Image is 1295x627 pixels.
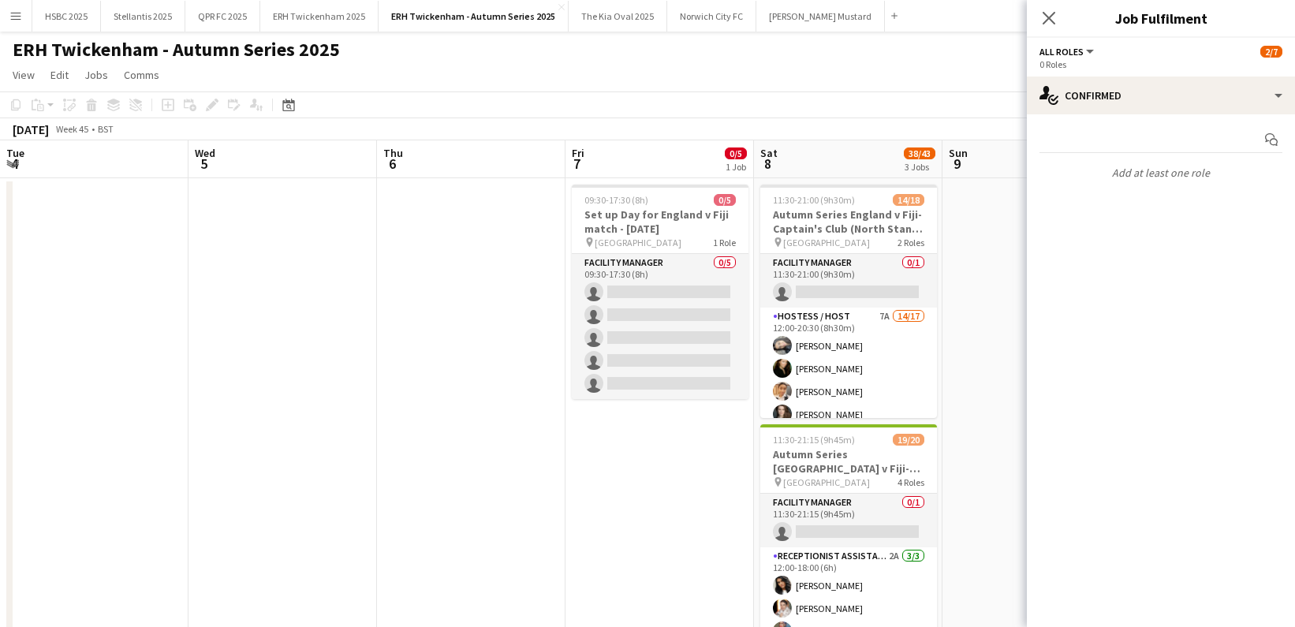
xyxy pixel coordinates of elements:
[667,1,756,32] button: Norwich City FC
[949,146,968,160] span: Sun
[101,1,185,32] button: Stellantis 2025
[893,434,924,446] span: 19/20
[760,494,937,547] app-card-role: Facility Manager0/111:30-21:15 (9h45m)
[192,155,215,173] span: 5
[760,254,937,308] app-card-role: Facility Manager0/111:30-21:00 (9h30m)
[44,65,75,85] a: Edit
[118,65,166,85] a: Comms
[195,146,215,160] span: Wed
[52,123,91,135] span: Week 45
[78,65,114,85] a: Jobs
[1027,159,1295,186] p: Add at least one role
[1260,46,1282,58] span: 2/7
[773,194,855,206] span: 11:30-21:00 (9h30m)
[1027,77,1295,114] div: Confirmed
[946,155,968,173] span: 9
[379,1,569,32] button: ERH Twickenham - Autumn Series 2025
[381,155,403,173] span: 6
[714,194,736,206] span: 0/5
[98,123,114,135] div: BST
[569,155,584,173] span: 7
[898,476,924,488] span: 4 Roles
[13,68,35,82] span: View
[572,185,748,399] app-job-card: 09:30-17:30 (8h)0/5Set up Day for England v Fiji match - [DATE] [GEOGRAPHIC_DATA]1 RoleFacility M...
[4,155,24,173] span: 4
[383,146,403,160] span: Thu
[1039,58,1282,70] div: 0 Roles
[760,185,937,418] app-job-card: 11:30-21:00 (9h30m)14/18Autumn Series England v Fiji- Captain's Club (North Stand) - [DATE] [GEOG...
[572,146,584,160] span: Fri
[13,38,340,62] h1: ERH Twickenham - Autumn Series 2025
[725,147,747,159] span: 0/5
[1039,46,1084,58] span: All roles
[50,68,69,82] span: Edit
[6,65,41,85] a: View
[13,121,49,137] div: [DATE]
[783,237,870,248] span: [GEOGRAPHIC_DATA]
[726,161,746,173] div: 1 Job
[32,1,101,32] button: HSBC 2025
[783,476,870,488] span: [GEOGRAPHIC_DATA]
[756,1,885,32] button: [PERSON_NAME] Mustard
[760,146,778,160] span: Sat
[1027,8,1295,28] h3: Job Fulfilment
[1039,46,1096,58] button: All roles
[584,194,648,206] span: 09:30-17:30 (8h)
[713,237,736,248] span: 1 Role
[773,434,855,446] span: 11:30-21:15 (9h45m)
[260,1,379,32] button: ERH Twickenham 2025
[572,207,748,236] h3: Set up Day for England v Fiji match - [DATE]
[595,237,681,248] span: [GEOGRAPHIC_DATA]
[6,146,24,160] span: Tue
[185,1,260,32] button: QPR FC 2025
[760,207,937,236] h3: Autumn Series England v Fiji- Captain's Club (North Stand) - [DATE]
[84,68,108,82] span: Jobs
[572,254,748,399] app-card-role: Facility Manager0/509:30-17:30 (8h)
[904,147,935,159] span: 38/43
[124,68,159,82] span: Comms
[758,155,778,173] span: 8
[569,1,667,32] button: The Kia Oval 2025
[905,161,935,173] div: 3 Jobs
[898,237,924,248] span: 2 Roles
[760,447,937,476] h3: Autumn Series [GEOGRAPHIC_DATA] v Fiji- Gate 1 (East Stand) - [DATE]
[893,194,924,206] span: 14/18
